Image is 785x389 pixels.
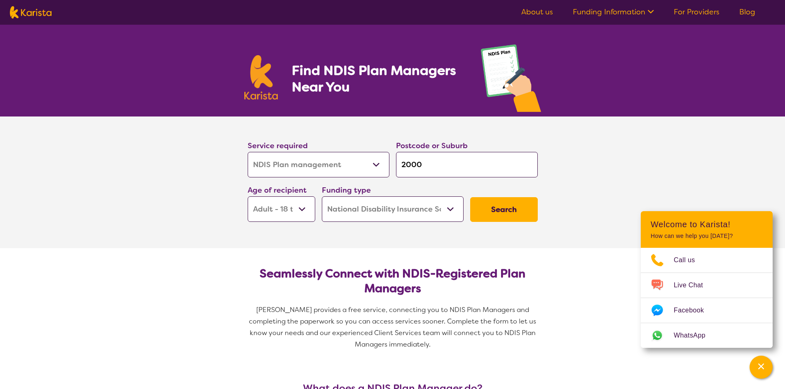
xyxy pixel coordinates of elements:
[674,279,713,291] span: Live Chat
[249,305,538,349] span: [PERSON_NAME] provides a free service, connecting you to NDIS Plan Managers and completing the pa...
[739,7,755,17] a: Blog
[10,6,52,19] img: Karista logo
[651,219,763,229] h2: Welcome to Karista!
[750,356,773,379] button: Channel Menu
[248,185,307,195] label: Age of recipient
[521,7,553,17] a: About us
[641,323,773,348] a: Web link opens in a new tab.
[641,248,773,348] ul: Choose channel
[396,141,468,151] label: Postcode or Suburb
[651,233,763,240] p: How can we help you [DATE]?
[481,44,541,116] img: plan-management
[396,152,538,177] input: Type
[674,304,714,317] span: Facebook
[244,55,278,100] img: Karista logo
[573,7,654,17] a: Funding Information
[322,185,371,195] label: Funding type
[470,197,538,222] button: Search
[674,254,705,266] span: Call us
[254,266,531,296] h2: Seamlessly Connect with NDIS-Registered Plan Managers
[674,7,719,17] a: For Providers
[292,62,464,95] h1: Find NDIS Plan Managers Near You
[674,329,715,342] span: WhatsApp
[248,141,308,151] label: Service required
[641,211,773,348] div: Channel Menu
